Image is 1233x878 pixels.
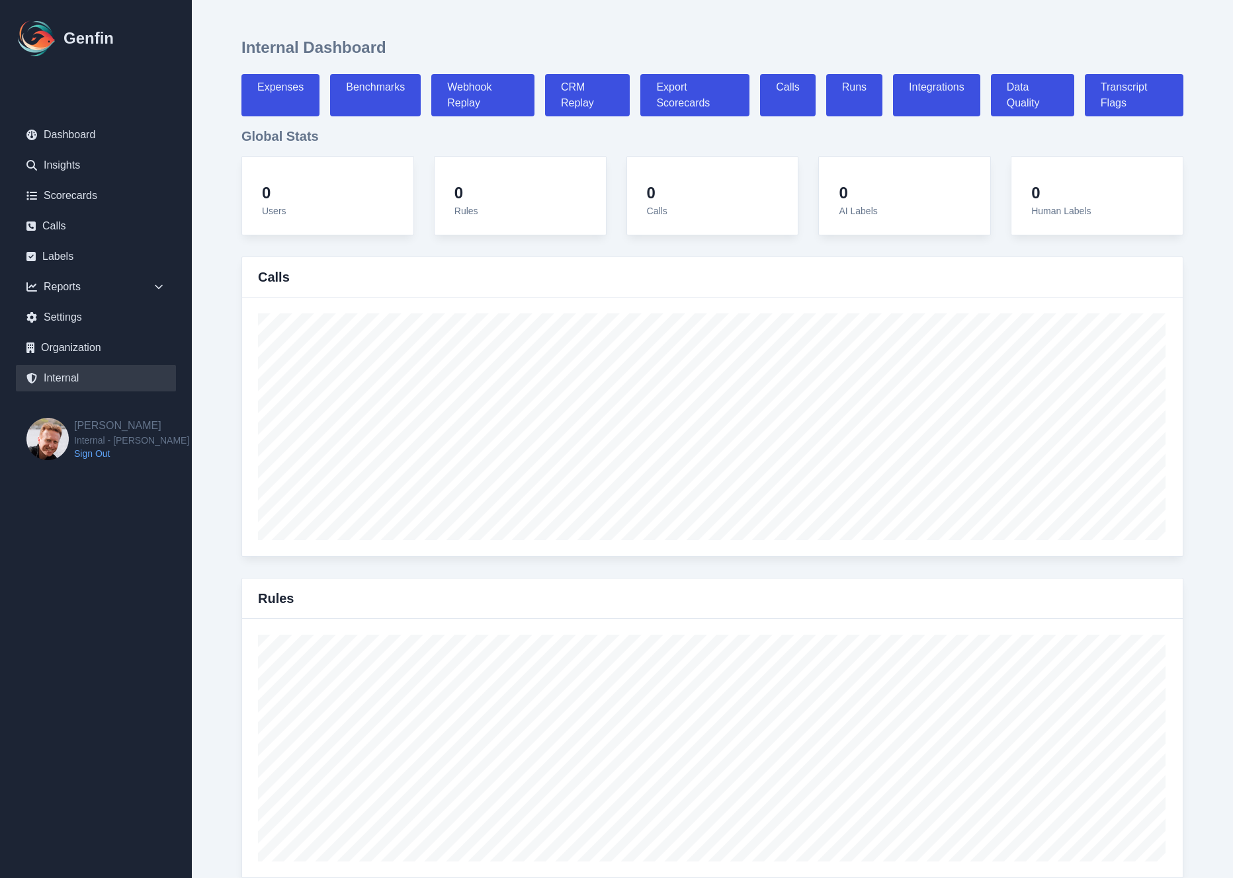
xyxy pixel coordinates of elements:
a: Dashboard [16,122,176,148]
h3: Rules [258,589,294,608]
a: Calls [16,213,176,239]
span: Internal - [PERSON_NAME] [74,434,189,447]
h3: Calls [258,268,290,286]
img: Logo [16,17,58,60]
h1: Internal Dashboard [241,37,386,58]
a: Runs [826,74,882,116]
a: CRM Replay [545,74,630,116]
img: Brian Dunagan [26,418,69,460]
span: Human Labels [1031,206,1091,216]
span: Users [262,206,286,216]
span: Calls [647,206,667,216]
a: Internal [16,365,176,391]
h4: 0 [454,183,478,203]
a: Data Quality [991,74,1074,116]
h2: [PERSON_NAME] [74,418,189,434]
h1: Genfin [64,28,114,49]
h4: 0 [262,183,286,203]
h3: Global Stats [241,127,1183,145]
h4: 0 [647,183,667,203]
a: Sign Out [74,447,189,460]
a: Integrations [893,74,980,116]
span: Rules [454,206,478,216]
h4: 0 [839,183,877,203]
div: Reports [16,274,176,300]
a: Export Scorecards [640,74,749,116]
a: Settings [16,304,176,331]
h4: 0 [1031,183,1091,203]
a: Insights [16,152,176,179]
a: Calls [760,74,816,116]
a: Webhook Replay [431,74,534,116]
a: Scorecards [16,182,176,209]
a: Benchmarks [330,74,421,116]
a: Expenses [241,74,319,116]
a: Organization [16,335,176,361]
span: AI Labels [839,206,877,216]
a: Transcript Flags [1085,74,1183,116]
a: Labels [16,243,176,270]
